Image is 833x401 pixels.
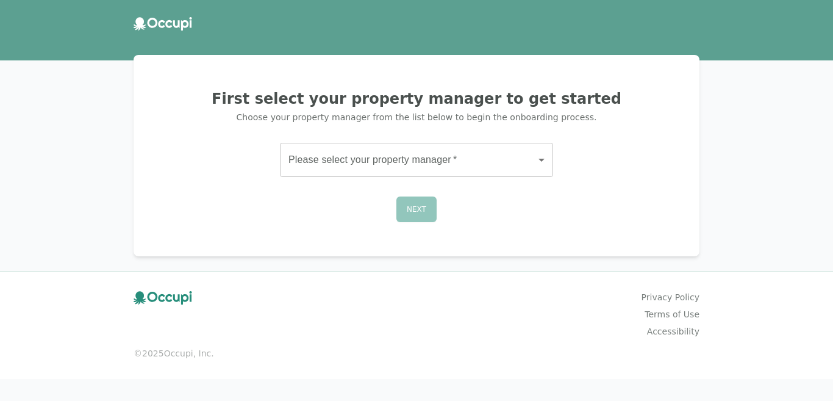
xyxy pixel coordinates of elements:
[134,347,699,359] small: © 2025 Occupi, Inc.
[645,308,699,320] a: Terms of Use
[148,111,685,123] p: Choose your property manager from the list below to begin the onboarding process.
[642,291,699,303] a: Privacy Policy
[148,89,685,109] h2: First select your property manager to get started
[647,325,699,338] a: Accessibility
